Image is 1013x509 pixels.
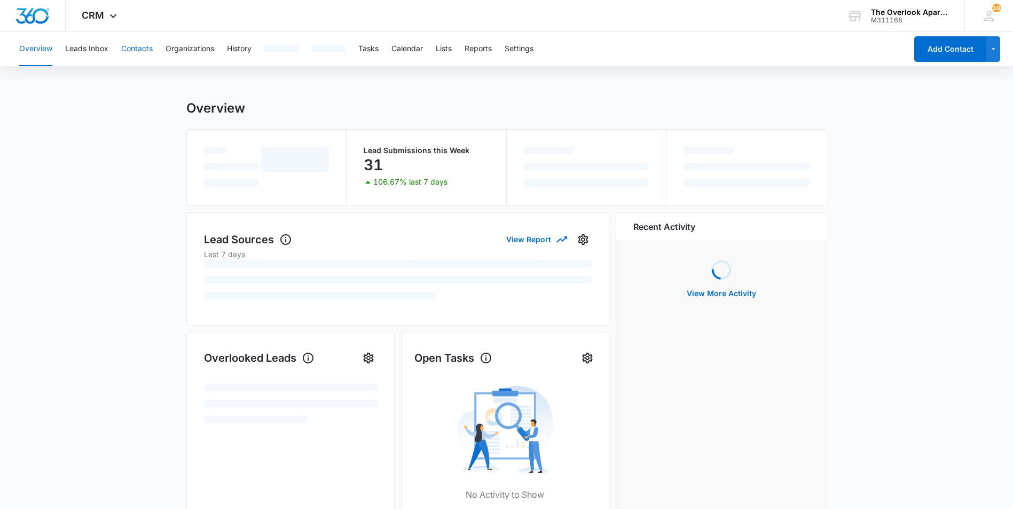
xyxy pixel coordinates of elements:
h1: Overlooked Leads [204,350,315,366]
button: View More Activity [676,281,767,306]
button: Reports [465,32,492,66]
button: History [227,32,252,66]
button: View Report [506,230,566,249]
button: Contacts [121,32,153,66]
div: notifications count [992,4,1001,12]
p: 106.67% last 7 days [373,178,447,186]
p: Last 7 days [204,249,592,260]
button: Add Contact [914,36,986,62]
button: Settings [579,349,596,367]
button: Tasks [358,32,379,66]
button: Settings [575,231,592,248]
div: account name [871,8,949,17]
h6: Recent Activity [633,220,695,233]
p: 31 [364,156,383,173]
button: Settings [505,32,533,66]
button: Lists [436,32,452,66]
h1: Overview [186,100,245,116]
p: No Activity to Show [466,488,544,501]
button: Leads Inbox [65,32,108,66]
button: Calendar [391,32,423,66]
span: 19 [992,4,1001,12]
button: Settings [360,349,377,367]
div: account id [871,17,949,24]
p: Lead Submissions this Week [364,147,489,154]
h1: Open Tasks [414,350,492,366]
h1: Lead Sources [204,232,292,248]
span: CRM [82,10,104,21]
button: Overview [19,32,52,66]
button: Organizations [166,32,214,66]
